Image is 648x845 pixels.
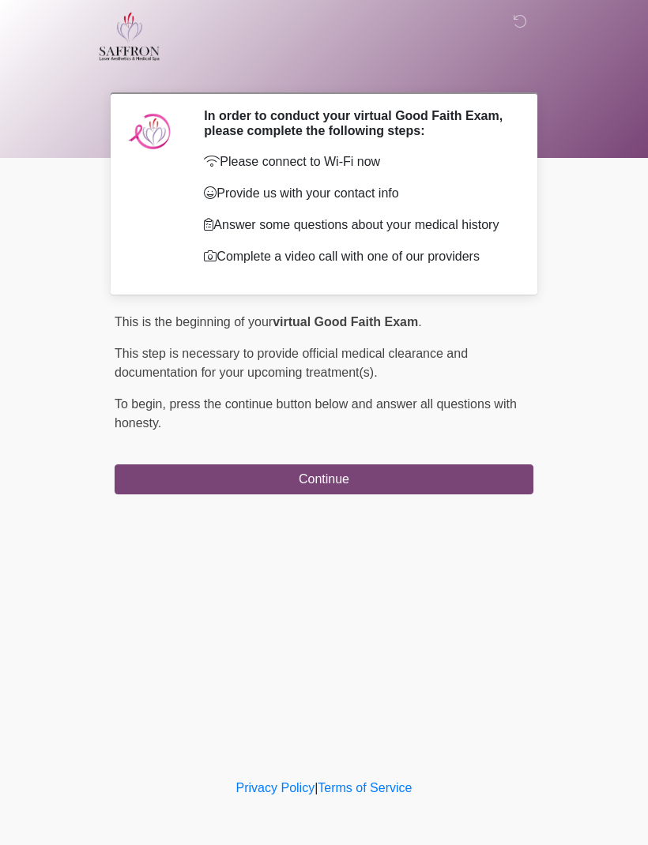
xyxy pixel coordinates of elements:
p: Answer some questions about your medical history [204,216,510,235]
p: Complete a video call with one of our providers [204,247,510,266]
span: To begin, [115,397,169,411]
h2: In order to conduct your virtual Good Faith Exam, please complete the following steps: [204,108,510,138]
img: Saffron Laser Aesthetics and Medical Spa Logo [99,12,160,61]
img: Agent Avatar [126,108,174,156]
span: . [418,315,421,329]
a: Terms of Service [318,781,412,794]
p: Provide us with your contact info [204,184,510,203]
span: This step is necessary to provide official medical clearance and documentation for your upcoming ... [115,347,468,379]
span: This is the beginning of your [115,315,273,329]
strong: virtual Good Faith Exam [273,315,418,329]
span: press the continue button below and answer all questions with honesty. [115,397,517,430]
a: Privacy Policy [236,781,315,794]
p: Please connect to Wi-Fi now [204,152,510,171]
button: Continue [115,464,533,494]
a: | [315,781,318,794]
